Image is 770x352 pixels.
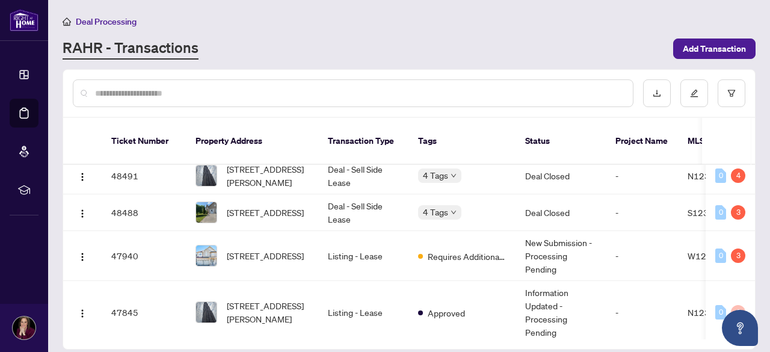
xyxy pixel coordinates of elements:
[428,250,506,263] span: Requires Additional Docs
[186,118,318,165] th: Property Address
[606,281,678,344] td: -
[516,281,606,344] td: Information Updated - Processing Pending
[606,118,678,165] th: Project Name
[10,9,38,31] img: logo
[516,194,606,231] td: Deal Closed
[318,231,408,281] td: Listing - Lease
[731,168,745,183] div: 4
[102,158,186,194] td: 48491
[722,310,758,346] button: Open asap
[78,309,87,318] img: Logo
[196,165,217,186] img: thumbnail-img
[73,166,92,185] button: Logo
[73,246,92,265] button: Logo
[451,173,457,179] span: down
[688,250,739,261] span: W12335898
[516,118,606,165] th: Status
[715,249,726,263] div: 0
[606,158,678,194] td: -
[428,306,465,320] span: Approved
[688,207,736,218] span: S12326019
[653,89,661,97] span: download
[318,118,408,165] th: Transaction Type
[715,205,726,220] div: 0
[76,16,137,27] span: Deal Processing
[715,168,726,183] div: 0
[63,17,71,26] span: home
[680,79,708,107] button: edit
[606,194,678,231] td: -
[73,303,92,322] button: Logo
[318,281,408,344] td: Listing - Lease
[102,231,186,281] td: 47940
[78,252,87,262] img: Logo
[408,118,516,165] th: Tags
[78,209,87,218] img: Logo
[731,205,745,220] div: 3
[227,162,309,189] span: [STREET_ADDRESS][PERSON_NAME]
[516,158,606,194] td: Deal Closed
[423,205,448,219] span: 4 Tags
[102,194,186,231] td: 48488
[73,203,92,222] button: Logo
[606,231,678,281] td: -
[78,172,87,182] img: Logo
[63,38,199,60] a: RAHR - Transactions
[731,249,745,263] div: 3
[731,305,745,320] div: 0
[102,281,186,344] td: 47845
[227,249,304,262] span: [STREET_ADDRESS]
[227,206,304,219] span: [STREET_ADDRESS]
[423,168,448,182] span: 4 Tags
[678,118,750,165] th: MLS #
[227,299,309,326] span: [STREET_ADDRESS][PERSON_NAME]
[318,194,408,231] td: Deal - Sell Side Lease
[718,79,745,107] button: filter
[451,209,457,215] span: down
[196,202,217,223] img: thumbnail-img
[673,39,756,59] button: Add Transaction
[688,307,737,318] span: N12334866
[643,79,671,107] button: download
[516,231,606,281] td: New Submission - Processing Pending
[727,89,736,97] span: filter
[102,118,186,165] th: Ticket Number
[683,39,746,58] span: Add Transaction
[318,158,408,194] td: Deal - Sell Side Lease
[196,302,217,323] img: thumbnail-img
[690,89,698,97] span: edit
[715,305,726,320] div: 0
[688,170,737,181] span: N12334866
[196,245,217,266] img: thumbnail-img
[13,316,35,339] img: Profile Icon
